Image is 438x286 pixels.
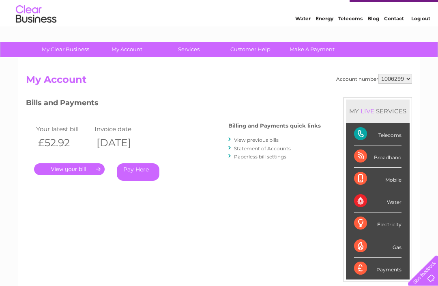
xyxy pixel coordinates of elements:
div: Broadband [354,145,401,168]
div: Mobile [354,168,401,190]
div: Telecoms [354,123,401,145]
a: 0333 014 3131 [285,4,341,14]
div: Account number [336,74,412,84]
a: Services [155,42,222,57]
a: Energy [316,35,333,41]
a: Paperless bill settings [234,154,286,160]
div: LIVE [359,107,376,115]
a: View previous bills [234,137,279,143]
a: Blog [367,35,379,41]
div: Water [354,190,401,212]
img: logo.png [15,21,57,46]
th: £52.92 [34,134,92,151]
div: MY SERVICES [346,100,410,123]
a: Telecoms [338,35,363,41]
a: Contact [384,35,404,41]
h3: Bills and Payments [26,97,321,111]
a: Pay Here [117,163,159,181]
a: Statement of Accounts [234,145,291,152]
a: Make A Payment [279,42,346,57]
td: Invoice date [92,123,151,134]
div: Electricity [354,212,401,235]
td: Your latest bill [34,123,92,134]
h4: Billing and Payments quick links [228,123,321,129]
a: Log out [411,35,430,41]
a: . [34,163,105,175]
a: Water [295,35,311,41]
div: Gas [354,235,401,258]
div: Clear Business is a trading name of Verastar Limited (registered in [GEOGRAPHIC_DATA] No. 3667643... [28,4,411,39]
div: Payments [354,258,401,279]
a: Customer Help [217,42,284,57]
h2: My Account [26,74,412,89]
th: [DATE] [92,134,151,151]
a: My Clear Business [32,42,99,57]
a: My Account [94,42,161,57]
